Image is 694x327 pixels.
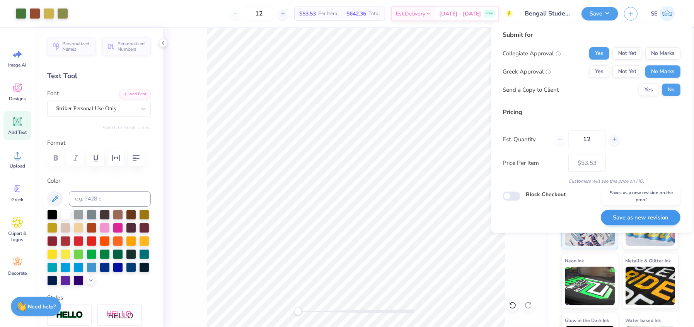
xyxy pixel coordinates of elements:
label: Styles [47,293,63,302]
span: Upload [10,163,25,169]
span: Designs [9,96,26,102]
span: Personalized Names [62,41,91,52]
img: Metallic & Glitter Ink [626,267,675,305]
button: No [662,84,680,96]
img: Neon Ink [565,267,615,305]
button: Yes [639,84,659,96]
button: Yes [589,65,609,78]
img: Shirley Evaleen B [660,6,675,21]
span: Image AI [9,62,27,68]
span: Free [486,11,493,16]
label: Price Per Item [503,159,563,168]
span: Glow in the Dark Ink [565,316,609,324]
input: – – [244,7,274,21]
button: Not Yet [612,47,642,60]
span: Est. Delivery [396,10,425,18]
span: Clipart & logos [5,230,30,243]
input: e.g. 7428 c [69,191,151,207]
span: Total [368,10,380,18]
span: SE [651,9,658,18]
span: Decorate [8,270,27,276]
label: Color [47,176,151,185]
input: Untitled Design [519,6,576,21]
span: $53.53 [299,10,316,18]
img: Shadow [106,310,133,320]
button: No Marks [645,65,680,78]
button: Save as new revision [601,210,680,226]
span: Personalized Numbers [118,41,146,52]
div: Greek Approval [503,67,551,76]
div: Accessibility label [294,308,302,315]
button: No Marks [645,47,680,60]
div: Saves as a new revision on the proof [602,187,680,205]
span: Add Text [8,129,27,135]
img: Stroke [56,311,83,320]
span: $642.36 [346,10,366,18]
input: – – [568,130,606,148]
span: [DATE] - [DATE] [439,10,481,18]
div: Collegiate Approval [503,49,561,58]
span: Per Item [318,10,337,18]
label: Block Checkout [526,190,566,199]
strong: Need help? [28,303,56,310]
div: Text Tool [47,71,151,81]
span: Neon Ink [565,257,584,265]
div: Pricing [503,108,680,117]
label: Font [47,89,59,98]
label: Est. Quantity [503,135,549,144]
button: Save [581,7,618,21]
span: Metallic & Glitter Ink [626,257,671,265]
button: Switch to Greek Letters [102,125,151,131]
button: Not Yet [612,65,642,78]
label: Format [47,139,151,147]
div: Submit for [503,30,680,39]
button: Yes [589,47,609,60]
div: Send a Copy to Client [503,86,559,94]
button: Personalized Numbers [102,38,151,55]
span: Greek [12,197,24,203]
span: Water based Ink [626,316,661,324]
div: Customers will see this price on HQ. [503,178,680,185]
button: Add Font [119,89,151,99]
a: SE [647,6,679,21]
button: Personalized Names [47,38,95,55]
